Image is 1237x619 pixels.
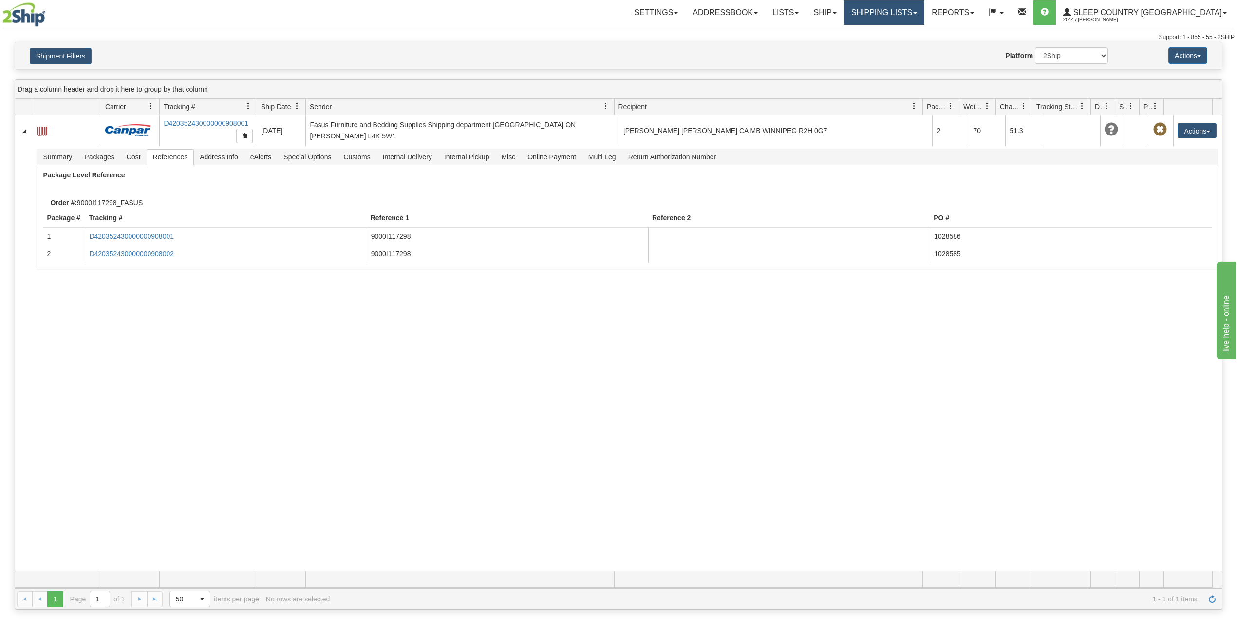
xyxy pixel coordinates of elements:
[121,149,147,165] span: Cost
[765,0,806,25] a: Lists
[43,209,85,228] th: Package #
[927,102,947,112] span: Packages
[806,0,843,25] a: Ship
[278,149,337,165] span: Special Options
[78,149,120,165] span: Packages
[1119,102,1127,112] span: Shipment Issues
[844,0,924,25] a: Shipping lists
[1005,115,1042,146] td: 51.3
[30,48,92,64] button: Shipment Filters
[377,149,438,165] span: Internal Delivery
[1063,15,1136,25] span: 2044 / [PERSON_NAME]
[1095,102,1103,112] span: Delivery Status
[495,149,521,165] span: Misc
[43,228,85,245] td: 1
[1000,102,1020,112] span: Charge
[2,2,45,27] img: logo2044.jpg
[310,102,332,112] span: Sender
[85,209,366,228] th: Tracking #
[43,245,85,263] td: 2
[89,232,174,240] a: D420352430000000908001
[1015,98,1032,115] a: Charge filter column settings
[37,149,78,165] span: Summary
[1005,51,1033,60] label: Platform
[240,98,257,115] a: Tracking # filter column settings
[1056,0,1234,25] a: Sleep Country [GEOGRAPHIC_DATA] 2044 / [PERSON_NAME]
[930,245,1211,263] td: 1028585
[7,6,90,18] div: live help - online
[930,228,1211,245] td: 1028586
[1105,123,1118,136] span: Unknown
[1168,47,1207,64] button: Actions
[932,115,969,146] td: 2
[15,80,1222,99] div: grid grouping header
[942,98,959,115] a: Packages filter column settings
[1215,260,1236,359] iframe: chat widget
[930,209,1211,228] th: PO #
[50,199,76,207] strong: Order #:
[1143,102,1152,112] span: Pickup Status
[19,126,29,136] a: Collapse
[963,102,984,112] span: Weight
[438,149,495,165] span: Internal Pickup
[89,250,174,258] a: D420352430000000908002
[1123,98,1139,115] a: Shipment Issues filter column settings
[164,119,248,127] a: D420352430000000908001
[147,149,194,165] span: References
[367,245,648,263] td: 9000I117298
[622,149,722,165] span: Return Authorization Number
[367,209,648,228] th: Reference 1
[1147,98,1163,115] a: Pickup Status filter column settings
[618,102,647,112] span: Recipient
[47,591,63,607] span: Page 1
[236,129,253,143] button: Copy to clipboard
[244,149,278,165] span: eAlerts
[266,595,330,603] div: No rows are selected
[2,33,1235,41] div: Support: 1 - 855 - 55 - 2SHIP
[43,171,125,179] strong: Package Level Reference
[176,594,188,604] span: 50
[685,0,765,25] a: Addressbook
[1071,8,1222,17] span: Sleep Country [GEOGRAPHIC_DATA]
[90,591,110,607] input: Page 1
[169,591,259,607] span: items per page
[969,115,1005,146] td: 70
[1153,123,1167,136] span: Pickup Not Assigned
[619,115,933,146] td: [PERSON_NAME] [PERSON_NAME] CA MB WINNIPEG R2H 0G7
[305,115,619,146] td: Fasus Furniture and Bedding Supplies Shipping department [GEOGRAPHIC_DATA] ON [PERSON_NAME] L4K 5W1
[1098,98,1115,115] a: Delivery Status filter column settings
[337,149,376,165] span: Customs
[70,591,125,607] span: Page of 1
[648,209,930,228] th: Reference 2
[105,102,126,112] span: Carrier
[143,98,159,115] a: Carrier filter column settings
[979,98,995,115] a: Weight filter column settings
[1178,123,1217,138] button: Actions
[598,98,614,115] a: Sender filter column settings
[1074,98,1090,115] a: Tracking Status filter column settings
[924,0,981,25] a: Reports
[43,199,1226,207] div: 9000I117298_FASUS
[1204,591,1220,607] a: Refresh
[522,149,582,165] span: Online Payment
[37,122,47,138] a: Label
[261,102,291,112] span: Ship Date
[164,102,195,112] span: Tracking #
[627,0,685,25] a: Settings
[105,124,151,136] img: 14 - Canpar
[337,595,1198,603] span: 1 - 1 of 1 items
[194,591,210,607] span: select
[169,591,210,607] span: Page sizes drop down
[194,149,244,165] span: Address Info
[1036,102,1079,112] span: Tracking Status
[367,228,648,245] td: 9000I117298
[289,98,305,115] a: Ship Date filter column settings
[257,115,305,146] td: [DATE]
[906,98,922,115] a: Recipient filter column settings
[582,149,622,165] span: Multi Leg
